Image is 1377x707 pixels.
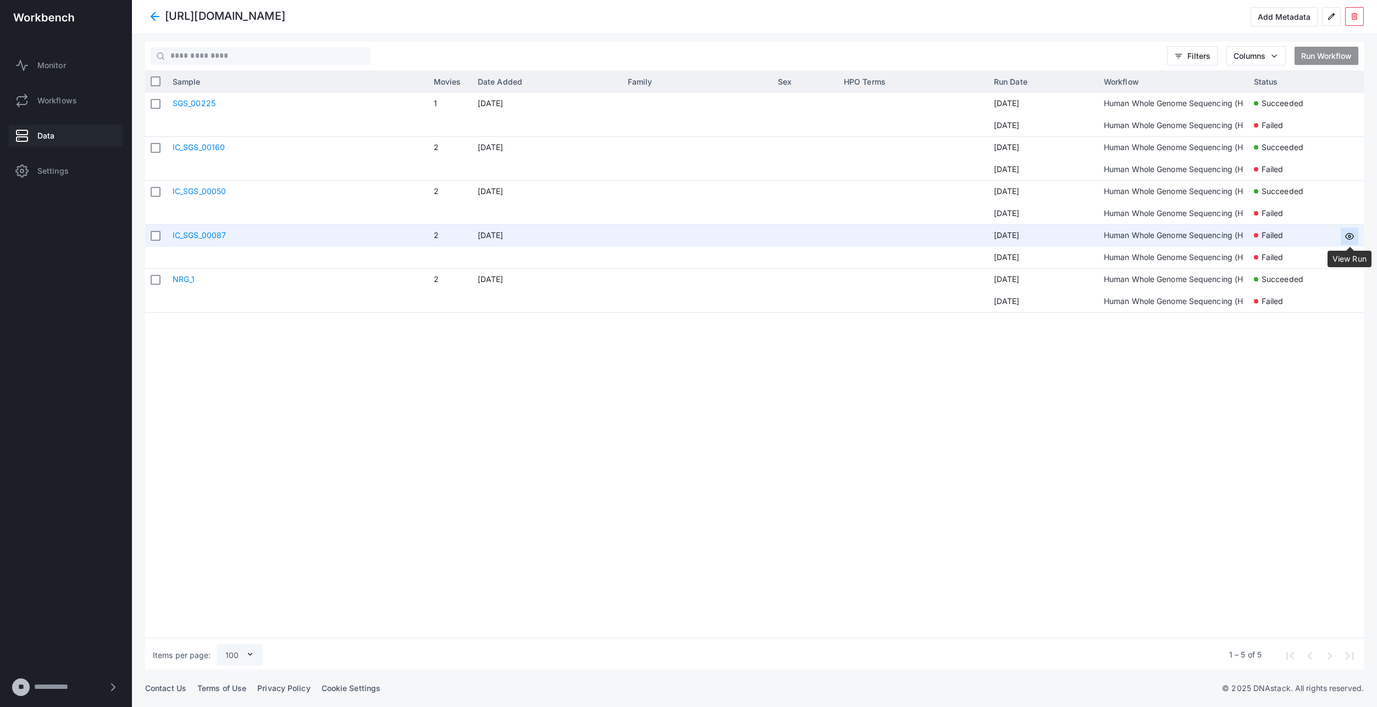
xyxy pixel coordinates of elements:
span: [DATE] [994,93,1093,115]
span: Failed [1262,291,1284,311]
button: Add Metadata [1251,7,1318,26]
span: Succeeded [1262,181,1303,201]
span: [DATE] [994,225,1093,247]
span: [DATE] [994,291,1093,312]
span: filter_list [1174,52,1183,60]
span: 2 [434,225,467,247]
span: Sample [173,77,201,86]
span: Failed [1262,115,1284,135]
div: Items per page: [153,650,211,661]
span: [DATE] [994,159,1093,180]
div: [URL][DOMAIN_NAME] [165,11,285,22]
span: 2 [434,181,467,203]
a: NRG_1 [173,274,195,284]
span: Human Whole Genome Sequencing (HiFi Solves) [1104,137,1280,157]
span: Sex [778,77,792,86]
span: [DATE] [478,269,617,291]
a: Cookie Settings [322,683,381,693]
span: Monitor [37,60,66,71]
span: Status [1254,77,1278,86]
span: [DATE] [994,247,1093,268]
a: Contact Us [145,683,186,693]
span: 2 [434,137,467,159]
span: [DATE] [994,203,1093,224]
span: [DATE] [478,225,617,247]
span: Failed [1262,159,1284,179]
div: 1 – 5 of 5 [1229,649,1262,660]
a: Terms of Use [197,683,246,693]
a: Monitor [9,54,123,76]
div: Run Workflow [1301,51,1352,60]
span: Failed [1262,203,1284,223]
a: Settings [9,160,123,182]
span: Human Whole Genome Sequencing (HiFi Solves) [1104,203,1280,223]
span: Human Whole Genome Sequencing (HiFi Solves) [1104,269,1280,289]
span: Columns [1234,51,1265,60]
span: Filters [1187,51,1210,60]
span: [DATE] [478,93,617,115]
a: SGS_00225 [173,98,215,108]
span: Human Whole Genome Sequencing (HiFi Solves) [1104,291,1280,311]
button: Last page [1339,645,1358,665]
span: Human Whole Genome Sequencing (HiFi Solves) [1104,225,1280,245]
p: © 2025 DNAstack. All rights reserved. [1222,683,1364,694]
a: Privacy Policy [257,683,310,693]
span: Human Whole Genome Sequencing (HiFi Solves) [1104,115,1280,135]
span: Workflow [1104,77,1139,86]
button: Columns [1226,46,1286,65]
button: edit [1322,7,1341,26]
span: [DATE] [994,181,1093,203]
a: Workflows [9,90,123,112]
button: Next page [1319,645,1339,665]
span: 1 [434,93,467,115]
span: Date Added [478,77,522,86]
span: Succeeded [1262,137,1303,157]
span: Human Whole Genome Sequencing (HiFi Solves) [1104,247,1280,267]
a: IC_SGS_00160 [173,142,225,152]
span: edit [1327,12,1336,21]
span: 2 [434,269,467,291]
span: Succeeded [1262,93,1303,113]
button: Run Workflow [1295,47,1358,65]
span: delete [1350,12,1359,21]
span: [DATE] [478,181,617,203]
span: Run Date [994,77,1027,86]
span: Family [628,77,652,86]
button: First page [1279,645,1299,665]
button: delete [1345,7,1364,26]
span: Human Whole Genome Sequencing (HiFi Solves) [1104,93,1280,113]
button: Previous page [1299,645,1319,665]
span: Human Whole Genome Sequencing (HiFi Solves) [1104,159,1280,179]
span: [DATE] [994,269,1093,291]
a: IC_SGS_00087 [173,230,226,240]
div: Add Metadata [1258,12,1310,21]
span: Human Whole Genome Sequencing (HiFi Solves) [1104,181,1280,201]
span: Succeeded [1262,269,1303,289]
a: Data [9,125,123,147]
a: IC_SGS_00050 [173,186,226,196]
span: Data [37,130,54,141]
span: Movies [434,77,461,86]
span: Settings [37,165,69,176]
span: [DATE] [478,137,617,159]
span: Failed [1262,225,1284,245]
img: workbench-logo-white.svg [13,13,74,22]
span: [DATE] [994,137,1093,159]
span: Failed [1262,247,1284,267]
span: Workflows [37,95,77,106]
span: HPO Terms [844,77,886,86]
button: filter_listFilters [1167,46,1218,65]
span: [DATE] [994,115,1093,136]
